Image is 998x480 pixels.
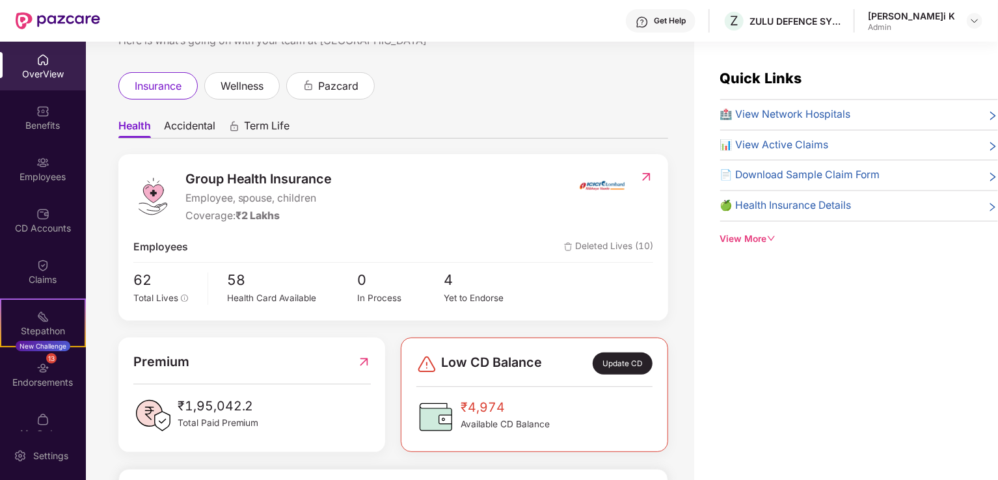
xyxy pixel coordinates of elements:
[178,416,259,431] span: Total Paid Premium
[720,70,802,87] span: Quick Links
[133,177,172,216] img: logo
[416,397,455,436] img: CDBalanceIcon
[36,105,49,118] img: svg+xml;base64,PHN2ZyBpZD0iQmVuZWZpdHMiIHhtbG5zPSJodHRwOi8vd3d3LnczLm9yZy8yMDAwL3N2ZyIgd2lkdGg9Ij...
[441,353,542,375] span: Low CD Balance
[1,325,85,338] div: Stepathon
[416,354,437,375] img: svg+xml;base64,PHN2ZyBpZD0iRGFuZ2VyLTMyeDMyIiB4bWxucz0iaHR0cDovL3d3dy53My5vcmcvMjAwMC9zdmciIHdpZH...
[564,239,653,256] span: Deleted Lives (10)
[16,12,100,29] img: New Pazcare Logo
[988,109,998,123] span: right
[16,341,70,351] div: New Challenge
[228,291,358,305] div: Health Card Available
[720,167,880,183] span: 📄 Download Sample Claim Form
[593,353,653,375] div: Update CD
[444,291,531,305] div: Yet to Endorse
[988,140,998,153] span: right
[357,291,444,305] div: In Process
[133,269,198,291] span: 62
[36,259,49,272] img: svg+xml;base64,PHN2ZyBpZD0iQ2xhaW0iIHhtbG5zPSJodHRwOi8vd3d3LnczLm9yZy8yMDAwL3N2ZyIgd2lkdGg9IjIwIi...
[36,156,49,169] img: svg+xml;base64,PHN2ZyBpZD0iRW1wbG95ZWVzIiB4bWxucz0iaHR0cDovL3d3dy53My5vcmcvMjAwMC9zdmciIHdpZHRoPS...
[444,269,531,291] span: 4
[730,13,738,29] span: Z
[461,418,550,432] span: Available CD Balance
[118,119,151,138] span: Health
[640,170,653,183] img: RedirectIcon
[228,269,358,291] span: 58
[228,120,240,132] div: animation
[36,362,49,375] img: svg+xml;base64,PHN2ZyBpZD0iRW5kb3JzZW1lbnRzIiB4bWxucz0iaHR0cDovL3d3dy53My5vcmcvMjAwMC9zdmciIHdpZH...
[988,200,998,214] span: right
[36,207,49,220] img: svg+xml;base64,PHN2ZyBpZD0iQ0RfQWNjb3VudHMiIGRhdGEtbmFtZT0iQ0QgQWNjb3VudHMiIHhtbG5zPSJodHRwOi8vd3...
[357,352,371,372] img: RedirectIcon
[14,449,27,462] img: svg+xml;base64,PHN2ZyBpZD0iU2V0dGluZy0yMHgyMCIgeG1sbnM9Imh0dHA6Ly93d3cudzMub3JnLzIwMDAvc3ZnIiB3aW...
[36,310,49,323] img: svg+xml;base64,PHN2ZyB4bWxucz0iaHR0cDovL3d3dy53My5vcmcvMjAwMC9zdmciIHdpZHRoPSIyMSIgaGVpZ2h0PSIyMC...
[318,78,358,94] span: pazcard
[578,169,627,202] img: insurerIcon
[164,119,215,138] span: Accidental
[221,78,263,94] span: wellness
[46,353,57,364] div: 13
[133,293,178,303] span: Total Lives
[133,352,189,372] span: Premium
[969,16,980,26] img: svg+xml;base64,PHN2ZyBpZD0iRHJvcGRvd24tMzJ4MzIiIHhtbG5zPSJodHRwOi8vd3d3LnczLm9yZy8yMDAwL3N2ZyIgd2...
[868,22,955,33] div: Admin
[720,232,998,247] div: View More
[357,269,444,291] span: 0
[244,119,290,138] span: Term Life
[185,191,332,207] span: Employee, spouse, children
[36,53,49,66] img: svg+xml;base64,PHN2ZyBpZD0iSG9tZSIgeG1sbnM9Imh0dHA6Ly93d3cudzMub3JnLzIwMDAvc3ZnIiB3aWR0aD0iMjAiIG...
[988,170,998,183] span: right
[767,234,776,243] span: down
[133,239,188,256] span: Employees
[133,396,172,435] img: PaidPremiumIcon
[720,107,851,123] span: 🏥 View Network Hospitals
[654,16,686,26] div: Get Help
[236,209,280,222] span: ₹2 Lakhs
[868,10,955,22] div: [PERSON_NAME]i K
[185,208,332,224] div: Coverage:
[135,78,182,94] span: insurance
[29,449,72,462] div: Settings
[178,396,259,416] span: ₹1,95,042.2
[36,413,49,426] img: svg+xml;base64,PHN2ZyBpZD0iTXlfT3JkZXJzIiBkYXRhLW5hbWU9Ik15IE9yZGVycyIgeG1sbnM9Imh0dHA6Ly93d3cudz...
[181,295,189,302] span: info-circle
[185,169,332,189] span: Group Health Insurance
[461,397,550,418] span: ₹4,974
[564,243,573,251] img: deleteIcon
[303,79,314,91] div: animation
[749,15,841,27] div: ZULU DEFENCE SYSTEM PRIVATE LIMITED
[720,137,829,153] span: 📊 View Active Claims
[720,198,852,214] span: 🍏 Health Insurance Details
[636,16,649,29] img: svg+xml;base64,PHN2ZyBpZD0iSGVscC0zMngzMiIgeG1sbnM9Imh0dHA6Ly93d3cudzMub3JnLzIwMDAvc3ZnIiB3aWR0aD...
